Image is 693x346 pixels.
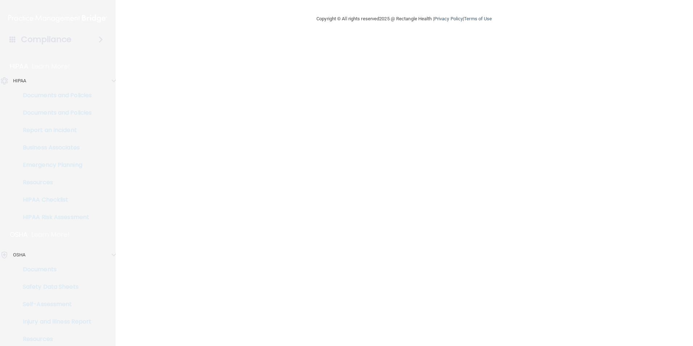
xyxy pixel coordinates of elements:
[5,214,104,221] p: HIPAA Risk Assessment
[272,7,536,30] div: Copyright © All rights reserved 2025 @ Rectangle Health | |
[5,196,104,203] p: HIPAA Checklist
[5,335,104,343] p: Resources
[10,230,28,239] p: OSHA
[32,230,70,239] p: Learn More!
[5,144,104,151] p: Business Associates
[8,11,107,26] img: PMB logo
[5,179,104,186] p: Resources
[5,109,104,116] p: Documents and Policies
[464,16,492,21] a: Terms of Use
[5,266,104,273] p: Documents
[10,62,28,71] p: HIPAA
[5,127,104,134] p: Report an Incident
[21,34,71,45] h4: Compliance
[32,62,70,71] p: Learn More!
[13,77,26,85] p: HIPAA
[13,251,25,259] p: OSHA
[5,92,104,99] p: Documents and Policies
[5,301,104,308] p: Self-Assessment
[5,283,104,291] p: Safety Data Sheets
[5,318,104,325] p: Injury and Illness Report
[434,16,463,21] a: Privacy Policy
[5,161,104,169] p: Emergency Planning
